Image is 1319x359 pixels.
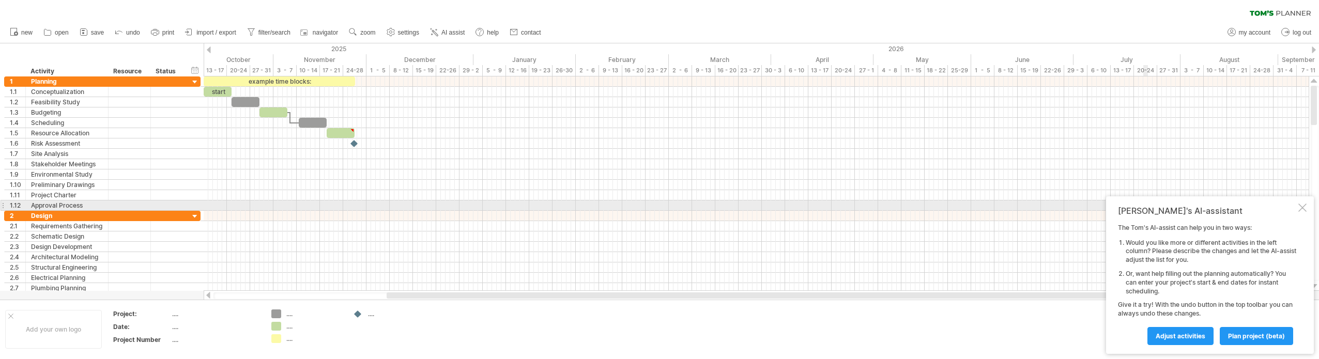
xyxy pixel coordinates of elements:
[1204,65,1227,76] div: 10 - 14
[31,149,103,159] div: Site Analysis
[31,211,103,221] div: Design
[1018,65,1041,76] div: 15 - 19
[878,65,901,76] div: 4 - 8
[762,65,785,76] div: 30 - 3
[10,180,25,190] div: 1.10
[808,65,832,76] div: 13 - 17
[31,107,103,117] div: Budgeting
[273,54,366,65] div: November 2025
[785,65,808,76] div: 6 - 10
[10,107,25,117] div: 1.3
[692,65,715,76] div: 9 - 13
[873,54,971,65] div: May 2026
[7,26,36,39] a: new
[1064,65,1087,76] div: 29 - 3
[156,66,178,76] div: Status
[390,65,413,76] div: 8 - 12
[31,180,103,190] div: Preliminary Drawings
[10,190,25,200] div: 1.11
[31,200,103,210] div: Approval Process
[971,54,1073,65] div: June 2026
[31,118,103,128] div: Scheduling
[10,138,25,148] div: 1.6
[1274,65,1297,76] div: 31 - 4
[1118,224,1296,345] div: The Tom's AI-assist can help you in two ways: Give it a try! With the undo button in the top tool...
[427,26,468,39] a: AI assist
[10,221,25,231] div: 2.1
[30,66,102,76] div: Activity
[313,29,338,36] span: navigator
[368,309,424,318] div: ....
[739,65,762,76] div: 23 - 27
[162,29,174,36] span: print
[250,65,273,76] div: 27 - 31
[31,76,103,86] div: Planning
[10,159,25,169] div: 1.8
[166,54,273,65] div: October 2025
[553,65,576,76] div: 26-30
[10,76,25,86] div: 1
[10,169,25,179] div: 1.9
[10,118,25,128] div: 1.4
[258,29,290,36] span: filter/search
[1228,332,1285,340] span: plan project (beta)
[1118,206,1296,216] div: [PERSON_NAME]'s AI-assistant
[286,309,343,318] div: ....
[5,310,102,349] div: Add your own logo
[1250,65,1274,76] div: 24-28
[1180,54,1278,65] div: August 2026
[529,65,553,76] div: 19 - 23
[10,273,25,283] div: 2.6
[31,97,103,107] div: Feasibility Study
[366,54,473,65] div: December 2025
[31,283,103,293] div: Plumbing Planning
[1220,327,1293,345] a: plan project (beta)
[855,65,878,76] div: 27 - 1
[398,29,419,36] span: settings
[31,252,103,262] div: Architectural Modeling
[172,322,259,331] div: ....
[31,138,103,148] div: Risk Assessment
[10,283,25,293] div: 2.7
[10,242,25,252] div: 2.3
[366,65,390,76] div: 1 - 5
[1147,327,1214,345] a: Adjust activities
[286,322,343,331] div: ....
[41,26,72,39] a: open
[113,66,145,76] div: Resource
[273,65,297,76] div: 3 - 7
[507,26,544,39] a: contact
[1126,270,1296,295] li: Or, want help filling out the planning automatically? You can enter your project's start & end da...
[31,273,103,283] div: Electrical Planning
[1156,332,1205,340] span: Adjust activities
[204,76,355,86] div: example time blocks:
[483,65,506,76] div: 5 - 9
[832,65,855,76] div: 20-24
[77,26,107,39] a: save
[971,65,994,76] div: 1 - 5
[343,65,366,76] div: 24-28
[10,231,25,241] div: 2.2
[204,65,227,76] div: 13 - 17
[10,97,25,107] div: 1.2
[622,65,646,76] div: 16 - 20
[646,65,669,76] div: 23 - 27
[1239,29,1270,36] span: my account
[204,87,232,97] div: start
[925,65,948,76] div: 18 - 22
[10,149,25,159] div: 1.7
[31,221,103,231] div: Requirements Gathering
[1087,65,1111,76] div: 6 - 10
[297,65,320,76] div: 10 - 14
[31,190,103,200] div: Project Charter
[10,128,25,138] div: 1.5
[1111,65,1134,76] div: 13 - 17
[576,65,599,76] div: 2 - 6
[113,322,170,331] div: Date:
[576,54,669,65] div: February 2026
[10,211,25,221] div: 2
[126,29,140,36] span: undo
[172,335,259,344] div: ....
[31,242,103,252] div: Design Development
[10,252,25,262] div: 2.4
